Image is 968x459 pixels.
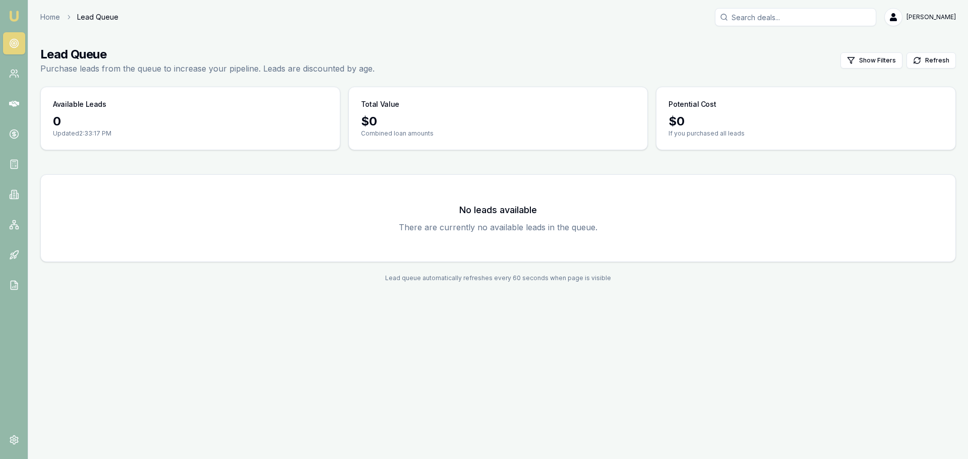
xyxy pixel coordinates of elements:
[40,12,118,22] nav: breadcrumb
[840,52,902,69] button: Show Filters
[361,129,636,138] p: Combined loan amounts
[906,13,956,21] span: [PERSON_NAME]
[53,113,328,129] div: 0
[77,12,118,22] span: Lead Queue
[40,274,956,282] div: Lead queue automatically refreshes every 60 seconds when page is visible
[40,46,375,62] h1: Lead Queue
[53,99,106,109] h3: Available Leads
[40,12,60,22] a: Home
[669,99,716,109] h3: Potential Cost
[40,62,375,75] p: Purchase leads from the queue to increase your pipeline. Leads are discounted by age.
[53,203,943,217] h3: No leads available
[361,113,636,129] div: $ 0
[669,113,943,129] div: $ 0
[715,8,876,26] input: Search deals
[53,129,328,138] p: Updated 2:33:17 PM
[669,129,943,138] p: If you purchased all leads
[906,52,956,69] button: Refresh
[361,99,399,109] h3: Total Value
[53,221,943,233] p: There are currently no available leads in the queue.
[8,10,20,22] img: emu-icon-u.png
